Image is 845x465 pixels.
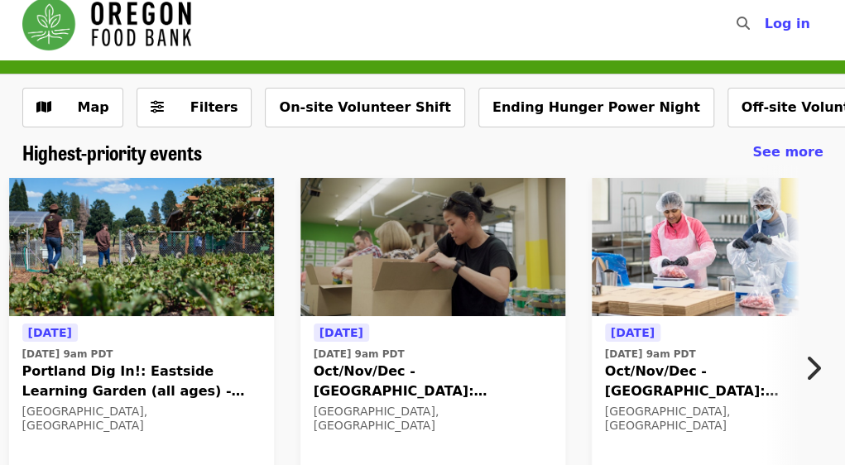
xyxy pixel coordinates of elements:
span: See more [752,144,823,160]
i: map icon [36,99,51,115]
i: chevron-right icon [804,352,821,384]
a: See more [752,142,823,162]
span: [DATE] [28,326,72,339]
span: Map [78,99,109,115]
input: Search [759,4,772,44]
time: [DATE] 9am PDT [314,347,405,362]
div: [GEOGRAPHIC_DATA], [GEOGRAPHIC_DATA] [22,405,261,433]
img: Oct/Nov/Dec - Portland: Repack/Sort (age 8+) organized by Oregon Food Bank [300,178,565,317]
time: [DATE] 9am PDT [605,347,696,362]
div: [GEOGRAPHIC_DATA], [GEOGRAPHIC_DATA] [314,405,552,433]
span: Log in [764,16,809,31]
span: Oct/Nov/Dec - [GEOGRAPHIC_DATA]: Repack/Sort (age [DEMOGRAPHIC_DATA]+) [605,362,843,401]
img: Portland Dig In!: Eastside Learning Garden (all ages) - Aug/Sept/Oct organized by Oregon Food Bank [9,178,274,317]
div: [GEOGRAPHIC_DATA], [GEOGRAPHIC_DATA] [605,405,843,433]
button: Log in [751,7,823,41]
span: Filters [190,99,238,115]
i: sliders-h icon [151,99,164,115]
span: [DATE] [611,326,655,339]
button: Show map view [22,88,123,127]
i: search icon [736,16,749,31]
time: [DATE] 9am PDT [22,347,113,362]
a: Highest-priority events [22,141,202,165]
button: On-site Volunteer Shift [265,88,464,127]
button: Filters (0 selected) [137,88,252,127]
span: [DATE] [319,326,363,339]
button: Next item [790,345,845,391]
span: Oct/Nov/Dec - [GEOGRAPHIC_DATA]: Repack/Sort (age [DEMOGRAPHIC_DATA]+) [314,362,552,401]
button: Ending Hunger Power Night [478,88,714,127]
div: Highest-priority events [9,141,837,165]
span: Portland Dig In!: Eastside Learning Garden (all ages) - Aug/Sept/Oct [22,362,261,401]
span: Highest-priority events [22,137,202,166]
